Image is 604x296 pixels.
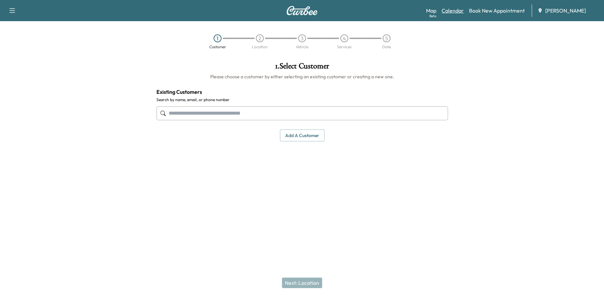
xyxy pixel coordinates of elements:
h6: Please choose a customer by either selecting an existing customer or creating a new one. [156,73,448,80]
div: 2 [256,34,264,42]
div: 1 [214,34,221,42]
img: Curbee Logo [286,6,318,15]
div: Date [382,45,391,49]
span: [PERSON_NAME] [545,7,586,15]
div: 4 [340,34,348,42]
div: Customer [209,45,226,49]
button: Add a customer [280,129,324,142]
div: 3 [298,34,306,42]
div: Beta [429,14,436,18]
div: Vehicle [296,45,308,49]
div: Location [252,45,268,49]
div: Services [337,45,352,49]
h1: 1 . Select Customer [156,62,448,73]
label: Search by name, email, or phone number [156,97,448,102]
div: 5 [383,34,390,42]
a: Book New Appointment [469,7,525,15]
h4: Existing Customers [156,88,448,96]
a: Calendar [442,7,464,15]
a: MapBeta [426,7,436,15]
